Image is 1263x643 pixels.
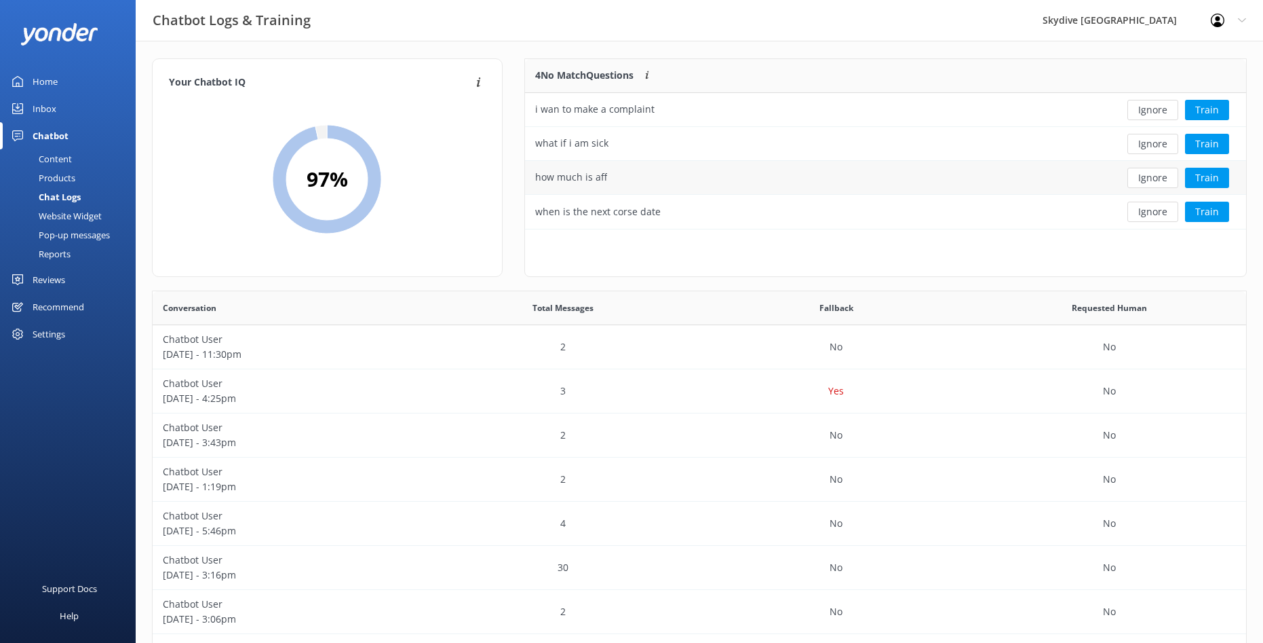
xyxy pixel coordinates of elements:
[8,206,136,225] a: Website Widget
[153,414,1246,458] div: row
[535,68,634,83] p: 4 No Match Questions
[163,435,416,450] p: [DATE] - 3:43pm
[560,516,566,531] p: 4
[8,244,136,263] a: Reports
[1185,168,1229,188] button: Train
[830,428,842,443] p: No
[1103,516,1116,531] p: No
[830,604,842,619] p: No
[8,149,72,168] div: Content
[153,458,1246,502] div: row
[1185,202,1229,222] button: Train
[1072,301,1147,314] span: Requested Human
[153,502,1246,546] div: row
[525,127,1246,161] div: row
[33,293,84,320] div: Recommend
[8,187,81,206] div: Chat Logs
[535,136,608,151] div: what if i am sick
[525,195,1246,229] div: row
[163,509,416,523] p: Chatbot User
[1127,202,1178,222] button: Ignore
[830,560,842,575] p: No
[830,516,842,531] p: No
[153,546,1246,590] div: row
[153,325,1246,369] div: row
[153,590,1246,634] div: row
[560,604,566,619] p: 2
[33,68,58,95] div: Home
[8,225,136,244] a: Pop-up messages
[1127,100,1178,120] button: Ignore
[1103,339,1116,354] p: No
[33,122,69,149] div: Chatbot
[828,384,844,399] p: Yes
[8,168,75,187] div: Products
[60,602,79,629] div: Help
[163,391,416,406] p: [DATE] - 4:25pm
[525,93,1246,127] div: row
[560,339,566,354] p: 2
[163,597,416,612] p: Chatbot User
[307,163,348,196] h2: 97 %
[1103,604,1116,619] p: No
[525,93,1246,229] div: grid
[163,376,416,391] p: Chatbot User
[1185,134,1229,154] button: Train
[830,339,842,354] p: No
[8,225,110,244] div: Pop-up messages
[33,320,65,348] div: Settings
[163,420,416,435] p: Chatbot User
[33,95,56,122] div: Inbox
[1185,100,1229,120] button: Train
[1103,384,1116,399] p: No
[153,10,311,31] h3: Chatbot Logs & Training
[830,472,842,487] p: No
[8,187,136,206] a: Chat Logs
[532,301,594,314] span: Total Messages
[42,575,97,602] div: Support Docs
[163,347,416,362] p: [DATE] - 11:30pm
[535,204,661,219] div: when is the next corse date
[163,612,416,627] p: [DATE] - 3:06pm
[153,369,1246,414] div: row
[535,102,655,117] div: i wan to make a complaint
[163,568,416,583] p: [DATE] - 3:16pm
[1127,134,1178,154] button: Ignore
[169,75,472,90] h4: Your Chatbot IQ
[8,168,136,187] a: Products
[8,244,71,263] div: Reports
[163,301,216,314] span: Conversation
[1127,168,1178,188] button: Ignore
[560,428,566,443] p: 2
[560,384,566,399] p: 3
[163,523,416,538] p: [DATE] - 5:46pm
[1103,472,1116,487] p: No
[163,332,416,347] p: Chatbot User
[1103,428,1116,443] p: No
[33,266,65,293] div: Reviews
[1103,560,1116,575] p: No
[535,170,607,185] div: how much is aff
[163,479,416,494] p: [DATE] - 1:19pm
[20,23,98,45] img: yonder-white-logo.png
[525,161,1246,195] div: row
[560,472,566,487] p: 2
[558,560,568,575] p: 30
[163,464,416,479] p: Chatbot User
[819,301,853,314] span: Fallback
[8,149,136,168] a: Content
[8,206,102,225] div: Website Widget
[163,553,416,568] p: Chatbot User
